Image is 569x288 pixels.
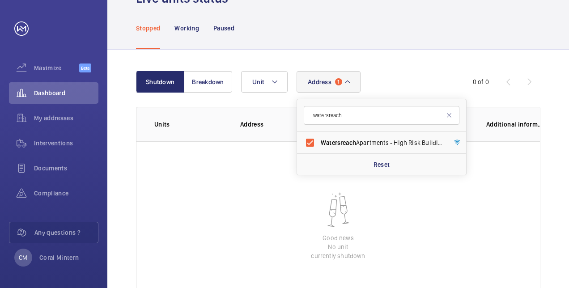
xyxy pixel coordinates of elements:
[335,78,342,85] span: 1
[241,71,288,93] button: Unit
[79,64,91,72] span: Beta
[39,253,79,262] p: Coral Mintern
[374,160,390,169] p: Reset
[486,120,544,129] p: Additional information
[311,233,365,260] p: Good news No unit currently shutdown
[174,24,199,33] p: Working
[321,138,444,147] span: Apartments - High Risk Building - [STREET_ADDRESS]
[136,71,184,93] button: Shutdown
[321,139,356,146] span: Watersreach
[34,114,98,123] span: My addresses
[308,78,331,85] span: Address
[34,189,98,198] span: Compliance
[19,253,27,262] p: CM
[252,78,264,85] span: Unit
[304,106,459,125] input: Search by address
[34,228,98,237] span: Any questions ?
[34,64,79,72] span: Maximize
[184,71,232,93] button: Breakdown
[34,164,98,173] span: Documents
[34,139,98,148] span: Interventions
[34,89,98,97] span: Dashboard
[473,77,489,86] div: 0 of 0
[297,71,361,93] button: Address1
[154,120,226,129] p: Units
[136,24,160,33] p: Stopped
[240,120,315,129] p: Address
[213,24,234,33] p: Paused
